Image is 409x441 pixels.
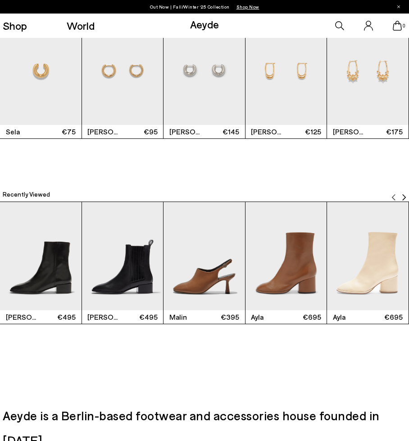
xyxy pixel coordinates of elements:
span: [PERSON_NAME] [87,126,123,137]
span: Ayla [333,312,368,322]
span: [PERSON_NAME] [169,126,204,137]
span: €95 [123,127,158,136]
p: Out Now | Fall/Winter ‘25 Collection [150,2,259,11]
a: [PERSON_NAME] €95 [82,17,164,139]
img: Malin Slingback Mules [164,202,245,311]
span: €125 [286,127,321,136]
a: Malin €395 [164,202,245,324]
button: Next slide [400,187,408,201]
a: [PERSON_NAME] €145 [164,17,245,139]
div: 5 / 12 [327,16,409,139]
span: [PERSON_NAME] [333,126,368,137]
span: Malin [169,312,204,322]
span: [PERSON_NAME] [87,312,123,322]
span: €495 [123,312,158,322]
div: 2 / 9 [82,202,164,325]
span: €145 [204,127,239,136]
span: €75 [41,127,76,136]
img: svg%3E [390,194,397,201]
span: €395 [204,312,239,322]
span: Sela [6,126,41,137]
img: svg%3E [400,194,408,201]
a: Shop [3,20,27,31]
h2: Recently Viewed [3,190,50,199]
span: Navigate to /collections/new-in [236,4,259,9]
img: Elliot 18kt Gold-Plated Hoop Earrings [82,17,164,125]
div: 3 / 9 [164,202,245,325]
a: [PERSON_NAME] €495 [82,202,164,324]
a: 0 [393,21,402,31]
span: €695 [286,312,321,322]
a: Ayla €695 [327,202,409,324]
span: 0 [402,23,406,28]
div: 5 / 9 [327,202,409,325]
div: 4 / 9 [245,202,327,325]
div: 4 / 12 [245,16,327,139]
span: €695 [368,312,403,322]
img: Elton 18kt Gold-Plated Hoop Earrings [245,17,327,125]
button: Previous slide [390,187,397,201]
img: Ayla Round-Toe Boots [245,202,327,311]
img: Alaya Small Palladium-Plated Hoop Earrings [164,17,245,125]
span: [PERSON_NAME] [251,126,286,137]
span: €175 [368,127,403,136]
img: Neil Leather Ankle Boots [82,202,164,311]
span: [PERSON_NAME] [6,312,41,322]
a: Ayla €695 [245,202,327,324]
a: [PERSON_NAME] €125 [245,17,327,139]
img: Ayla Round-Toe Boots [327,202,409,311]
a: World [67,20,95,31]
a: [PERSON_NAME] €175 [327,17,409,139]
div: 3 / 12 [164,16,245,139]
div: 2 / 12 [82,16,164,139]
img: Elias 18kt Gold-Plated Hoop Earrings [327,17,409,125]
span: €495 [41,312,76,322]
a: Aeyde [190,18,219,31]
span: Ayla [251,312,286,322]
